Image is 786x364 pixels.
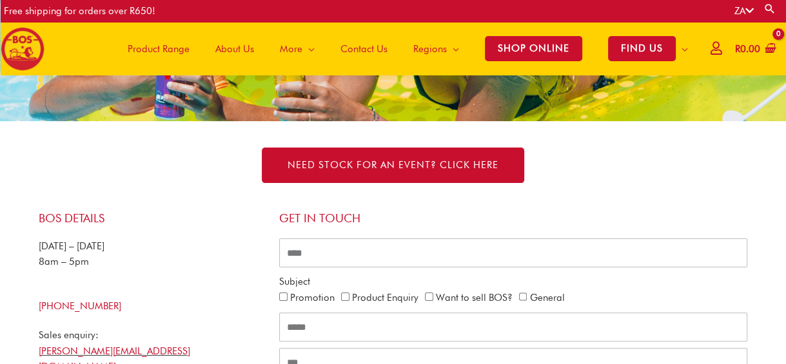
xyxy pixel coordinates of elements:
[262,148,524,183] a: NEED STOCK FOR AN EVENT? Click here
[290,292,335,303] label: Promotion
[472,22,595,75] a: SHOP ONLINE
[39,256,89,267] span: 8am – 5pm
[529,292,564,303] label: General
[763,3,776,15] a: Search button
[39,300,121,312] a: [PHONE_NUMBER]
[115,22,202,75] a: Product Range
[267,22,328,75] a: More
[288,160,498,170] span: NEED STOCK FOR AN EVENT? Click here
[735,43,760,55] bdi: 0.00
[1,27,44,71] img: BOS logo finals-200px
[352,292,418,303] label: Product Enquiry
[105,22,701,75] nav: Site Navigation
[413,30,447,68] span: Regions
[279,211,748,225] h4: Get in touch
[734,5,754,17] a: ZA
[39,211,266,225] h4: BOS Details
[732,35,776,64] a: View Shopping Cart, empty
[215,30,254,68] span: About Us
[279,274,310,290] label: Subject
[400,22,472,75] a: Regions
[280,30,302,68] span: More
[436,292,513,303] label: Want to sell BOS?
[39,240,104,252] span: [DATE] – [DATE]
[608,36,676,61] span: FIND US
[128,30,190,68] span: Product Range
[202,22,267,75] a: About Us
[328,22,400,75] a: Contact Us
[340,30,388,68] span: Contact Us
[735,43,740,55] span: R
[485,36,582,61] span: SHOP ONLINE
